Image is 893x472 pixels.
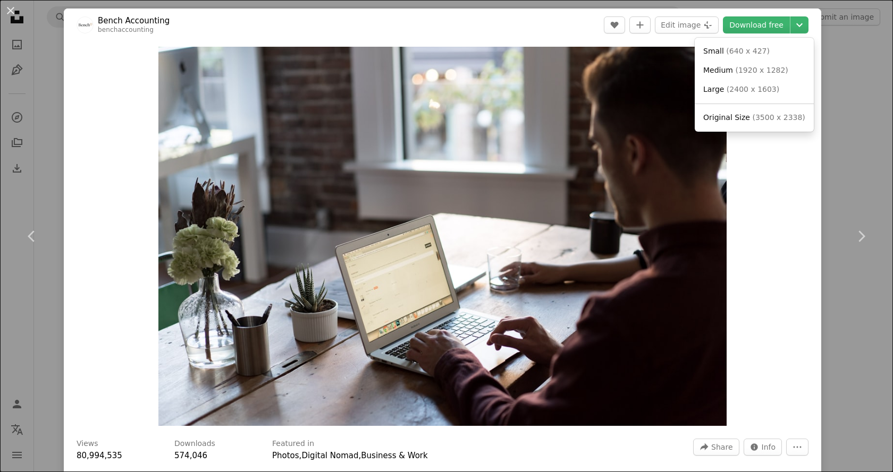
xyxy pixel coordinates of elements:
[703,113,750,122] span: Original Size
[752,113,805,122] span: ( 3500 x 2338 )
[703,66,733,74] span: Medium
[703,47,724,55] span: Small
[726,47,770,55] span: ( 640 x 427 )
[703,85,724,93] span: Large
[695,38,814,132] div: Choose download size
[790,16,808,33] button: Choose download size
[735,66,788,74] span: ( 1920 x 1282 )
[727,85,779,93] span: ( 2400 x 1603 )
